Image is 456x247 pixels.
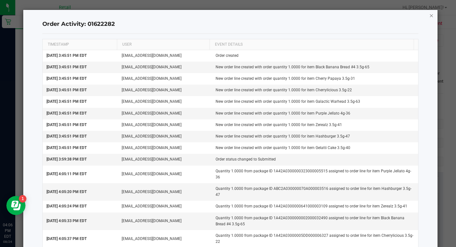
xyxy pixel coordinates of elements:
[212,50,418,62] td: Order created
[118,85,212,96] td: [EMAIL_ADDRESS][DOMAIN_NAME]
[46,236,87,241] span: [DATE] 4:05:37 PM EDT
[46,204,87,208] span: [DATE] 4:05:24 PM EDT
[212,85,418,96] td: New order line created with order quantity 1.0000 for item Cherrylicious 3.5g-22
[210,39,413,50] th: EVENT DETAILS
[118,119,212,131] td: [EMAIL_ADDRESS][DOMAIN_NAME]
[212,96,418,108] td: New order line created with order quantity 1.0000 for item Galactic Warhead 3.5g-63
[118,166,212,183] td: [EMAIL_ADDRESS][DOMAIN_NAME]
[46,99,87,104] span: [DATE] 3:45:51 PM EDT
[46,219,87,223] span: [DATE] 4:05:33 PM EDT
[212,73,418,85] td: New order line created with order quantity 1.0000 for item Cherry Papaya 3.5g-31
[212,154,418,165] td: Order status changed to Submitted
[212,166,418,183] td: Quantity 1.0000 from package ID 1A42A0300000323000005515 assigned to order line for item Purple J...
[118,62,212,73] td: [EMAIL_ADDRESS][DOMAIN_NAME]
[212,62,418,73] td: New order line created with order quantity 1.0000 for item Black Banana Bread #4 3.5g-65
[46,146,87,150] span: [DATE] 3:45:51 PM EDT
[46,53,87,58] span: [DATE] 3:45:51 PM EDT
[19,195,26,203] iframe: Resource center unread badge
[118,154,212,165] td: [EMAIL_ADDRESS][DOMAIN_NAME]
[46,65,87,69] span: [DATE] 3:45:51 PM EDT
[46,172,87,176] span: [DATE] 4:05:11 PM EDT
[118,183,212,201] td: [EMAIL_ADDRESS][DOMAIN_NAME]
[46,76,87,81] span: [DATE] 3:45:51 PM EDT
[212,142,418,154] td: New order line created with order quantity 1.0000 for item Gelatti Cake 3.5g-40
[212,201,418,212] td: Quantity 1.0000 from package ID 1A42A0300000641000003109 assigned to order line for item Zerealz ...
[212,213,418,230] td: Quantity 1.0000 from package ID 1A42A0300000002000032490 assigned to order line for item Black Ba...
[42,20,418,28] h4: Order Activity: 01622282
[46,190,87,194] span: [DATE] 4:05:20 PM EDT
[118,131,212,142] td: [EMAIL_ADDRESS][DOMAIN_NAME]
[118,96,212,108] td: [EMAIL_ADDRESS][DOMAIN_NAME]
[118,201,212,212] td: [EMAIL_ADDRESS][DOMAIN_NAME]
[118,213,212,230] td: [EMAIL_ADDRESS][DOMAIN_NAME]
[6,196,25,215] iframe: Resource center
[212,183,418,201] td: Quantity 1.0000 from package ID ABC2A030000070A000003516 assigned to order line for item Hashburg...
[118,108,212,119] td: [EMAIL_ADDRESS][DOMAIN_NAME]
[118,142,212,154] td: [EMAIL_ADDRESS][DOMAIN_NAME]
[46,111,87,116] span: [DATE] 3:45:51 PM EDT
[46,88,87,92] span: [DATE] 3:45:51 PM EDT
[212,108,418,119] td: New order line created with order quantity 1.0000 for item Purple Jellato 4g-36
[118,73,212,85] td: [EMAIL_ADDRESS][DOMAIN_NAME]
[43,39,117,50] th: TIMESTAMP
[212,119,418,131] td: New order line created with order quantity 1.0000 for item Zerealz 3.5g-41
[212,131,418,142] td: New order line created with order quantity 1.0000 for item Hashburger 3.5g-47
[118,50,212,62] td: [EMAIL_ADDRESS][DOMAIN_NAME]
[46,123,87,127] span: [DATE] 3:45:51 PM EDT
[117,39,210,50] th: USER
[46,157,87,161] span: [DATE] 3:59:38 PM EDT
[46,134,87,138] span: [DATE] 3:45:51 PM EDT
